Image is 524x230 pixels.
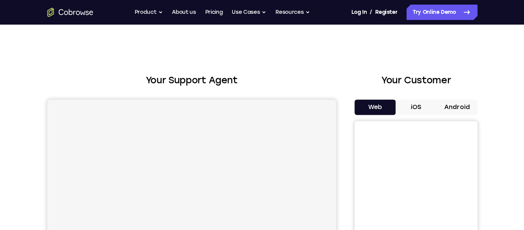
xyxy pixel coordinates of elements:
button: iOS [395,99,436,115]
button: Android [436,99,477,115]
span: / [369,8,372,17]
button: Use Cases [231,5,266,20]
h2: Your Customer [354,73,477,87]
a: Go to the home page [47,8,93,17]
button: Web [354,99,395,115]
button: Resources [275,5,310,20]
a: Log In [351,5,366,20]
a: Pricing [205,5,222,20]
a: About us [172,5,196,20]
button: Product [134,5,163,20]
a: Register [375,5,397,20]
a: Try Online Demo [406,5,477,20]
h2: Your Support Agent [47,73,336,87]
